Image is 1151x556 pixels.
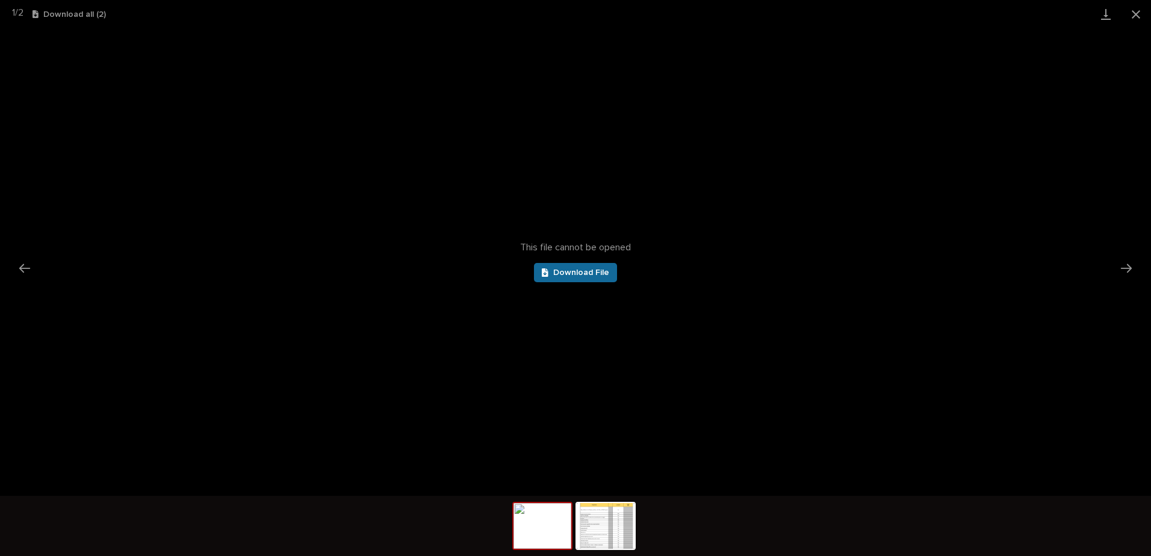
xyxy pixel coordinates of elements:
span: This file cannot be opened [520,242,631,253]
button: Download all (2) [33,10,106,19]
img: https%3A%2F%2Fv5.airtableusercontent.com%2Fv3%2Fu%2F45%2F45%2F1757952000000%2FM_b0zL9_FTRbDPxVnqS... [577,503,634,549]
span: 1 [12,8,15,17]
img: https%3A%2F%2Fv5.airtableusercontent.com%2Fv3%2Fu%2F45%2F45%2F1757952000000%2FcYXENEJBdq0_WB2pl_p... [513,503,571,549]
span: 2 [18,8,23,17]
span: Download File [553,268,609,277]
a: Download File [534,263,617,282]
button: Next slide [1114,256,1139,280]
button: Previous slide [12,256,37,280]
